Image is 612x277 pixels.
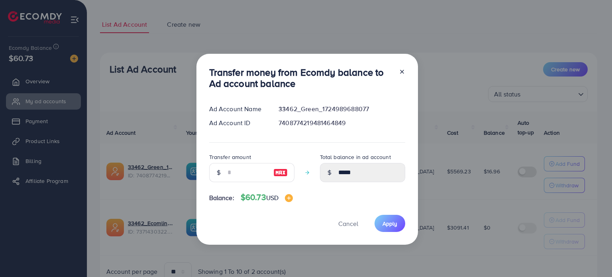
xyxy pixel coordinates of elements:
[272,104,411,114] div: 33462_Green_1724989688077
[209,193,234,202] span: Balance:
[320,153,391,161] label: Total balance in ad account
[209,67,392,90] h3: Transfer money from Ecomdy balance to Ad account balance
[273,168,288,177] img: image
[272,118,411,128] div: 7408774219481464849
[285,194,293,202] img: image
[241,193,293,202] h4: $60.73
[209,153,251,161] label: Transfer amount
[382,220,397,228] span: Apply
[203,118,273,128] div: Ad Account ID
[578,241,606,271] iframe: Chat
[266,193,279,202] span: USD
[375,215,405,232] button: Apply
[203,104,273,114] div: Ad Account Name
[338,219,358,228] span: Cancel
[328,215,368,232] button: Cancel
